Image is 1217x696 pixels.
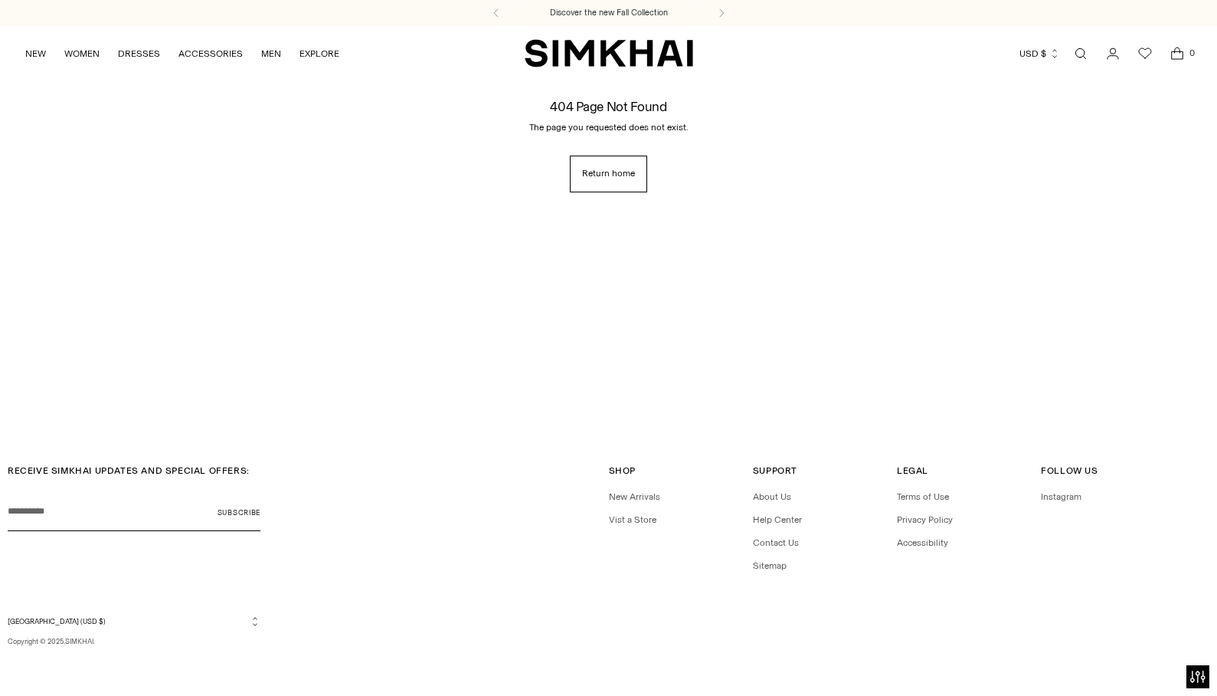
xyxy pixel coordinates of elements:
a: EXPLORE [299,37,339,71]
a: Return home [570,156,647,192]
span: Support [753,465,797,476]
a: SIMKHAI [65,637,93,645]
a: Accessibility [897,537,948,548]
a: ACCESSORIES [178,37,243,71]
a: Wishlist [1130,38,1160,69]
a: WOMEN [64,37,100,71]
span: 0 [1185,46,1199,60]
a: Vist a Store [609,514,656,525]
a: NEW [25,37,46,71]
span: Follow Us [1041,465,1098,476]
a: MEN [261,37,281,71]
a: Sitemap [753,560,787,571]
a: Privacy Policy [897,514,953,525]
a: Discover the new Fall Collection [550,7,668,19]
p: Copyright © 2025, . [8,636,260,647]
a: Go to the account page [1098,38,1128,69]
a: Instagram [1041,491,1081,502]
span: Return home [582,167,635,180]
a: SIMKHAI [525,38,693,68]
a: DRESSES [118,37,160,71]
a: Terms of Use [897,491,949,502]
a: Open search modal [1065,38,1096,69]
a: Open cart modal [1162,38,1192,69]
span: Shop [609,465,636,476]
button: USD $ [1019,37,1060,71]
p: The page you requested does not exist. [529,120,689,134]
span: Legal [897,465,928,476]
a: Help Center [753,514,802,525]
a: Contact Us [753,537,799,548]
span: RECEIVE SIMKHAI UPDATES AND SPECIAL OFFERS: [8,465,250,476]
a: New Arrivals [609,491,660,502]
button: [GEOGRAPHIC_DATA] (USD $) [8,616,260,627]
h1: 404 Page Not Found [550,99,666,113]
a: About Us [753,491,791,502]
button: Subscribe [218,493,260,531]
